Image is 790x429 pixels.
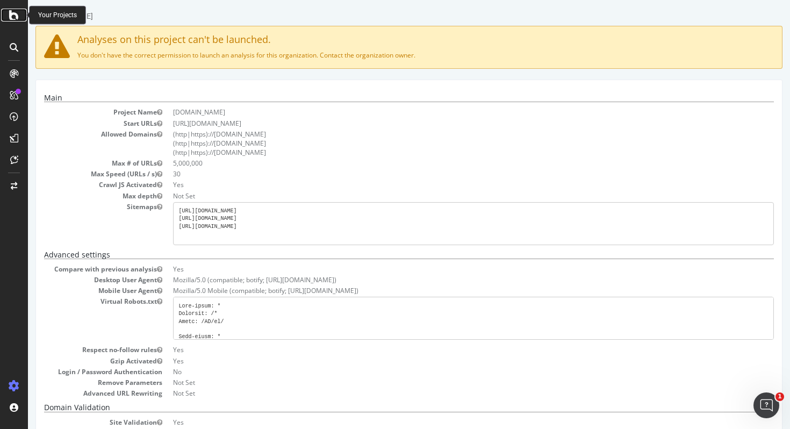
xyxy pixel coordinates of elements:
dt: Desktop User Agent [16,275,134,284]
dt: Remove Parameters [16,378,134,387]
pre: Lore-ipsum: * Dolorsit: /* Ametc: /AD/el/ Sedd-eiusm: * # Tempori Utlaboreet Dolorema: *al_enim_a... [145,297,746,340]
dt: Site Validation [16,418,134,427]
dd: 30 [145,169,746,178]
dd: Not Set [145,378,746,387]
li: (http|https)://[DOMAIN_NAME] [145,148,746,157]
dt: Max # of URLs [16,159,134,168]
li: (http|https)://[DOMAIN_NAME] [145,139,746,148]
dd: Mozilla/5.0 (compatible; botify; [URL][DOMAIN_NAME]) [145,275,746,284]
dt: Sitemaps [16,202,134,211]
dt: Login / Password Authentication [16,367,134,376]
dd: Yes [145,264,746,274]
dt: Compare with previous analysis [16,264,134,274]
dd: 5,000,000 [145,159,746,168]
dd: Mozilla/5.0 Mobile (compatible; botify; [URL][DOMAIN_NAME]) [145,286,746,295]
dd: Not Set [145,389,746,398]
dt: Allowed Domains [16,130,134,139]
dd: [DOMAIN_NAME] [145,108,746,117]
h5: Domain Validation [16,403,746,412]
li: (http|https)://[DOMAIN_NAME] [145,130,746,139]
dd: [URL][DOMAIN_NAME] [145,119,746,128]
dt: Max Speed (URLs / s) [16,169,134,178]
dd: Yes [145,356,746,366]
dt: Max depth [16,191,134,201]
dd: Yes [145,345,746,354]
h4: Analyses on this project can't be launched. [16,34,746,45]
pre: [URL][DOMAIN_NAME] [URL][DOMAIN_NAME] [URL][DOMAIN_NAME] [145,202,746,245]
dd: Yes [145,418,746,427]
dd: Not Set [145,191,746,201]
h5: Main [16,94,746,102]
dt: Project Name [16,108,134,117]
span: 1 [775,392,784,401]
dt: Respect no-follow rules [16,345,134,354]
dd: Yes [145,180,746,189]
h5: Advanced settings [16,251,746,259]
p: You don't have the correct permission to launch an analysis for this organization. Contact the or... [16,51,746,60]
dt: Mobile User Agent [16,286,134,295]
div: Your Projects [38,11,77,20]
dt: Crawl JS Activated [16,180,134,189]
dt: Start URLs [16,119,134,128]
dt: Advanced URL Rewriting [16,389,134,398]
dt: Gzip Activated [16,356,134,366]
dt: Virtual Robots.txt [16,297,134,306]
div: [DOMAIN_NAME] [8,11,65,22]
dd: No [145,367,746,376]
iframe: Intercom live chat [753,392,779,418]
